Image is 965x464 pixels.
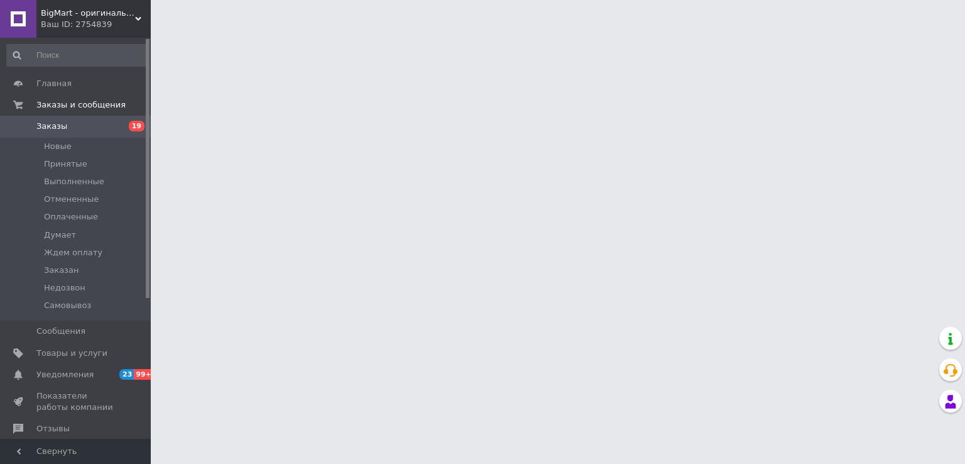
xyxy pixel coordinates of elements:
[44,176,104,187] span: Выполненные
[36,121,67,132] span: Заказы
[129,121,144,131] span: 19
[44,300,91,311] span: Самовывоз
[36,326,85,337] span: Сообщения
[36,423,70,434] span: Отзывы
[134,369,155,380] span: 99+
[44,282,85,294] span: Недозвон
[44,229,76,241] span: Думает
[41,8,135,19] span: BigMart - оригинальные запчасти для бытовой техники и смартфонов
[44,141,72,152] span: Новые
[36,369,94,380] span: Уведомления
[41,19,151,30] div: Ваш ID: 2754839
[36,99,126,111] span: Заказы и сообщения
[36,78,72,89] span: Главная
[44,265,79,276] span: Заказан
[44,247,102,258] span: Ждем оплату
[36,348,107,359] span: Товары и услуги
[119,369,134,380] span: 23
[36,390,116,413] span: Показатели работы компании
[44,211,98,223] span: Оплаченные
[44,158,87,170] span: Принятые
[6,44,148,67] input: Поиск
[44,194,99,205] span: Отмененные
